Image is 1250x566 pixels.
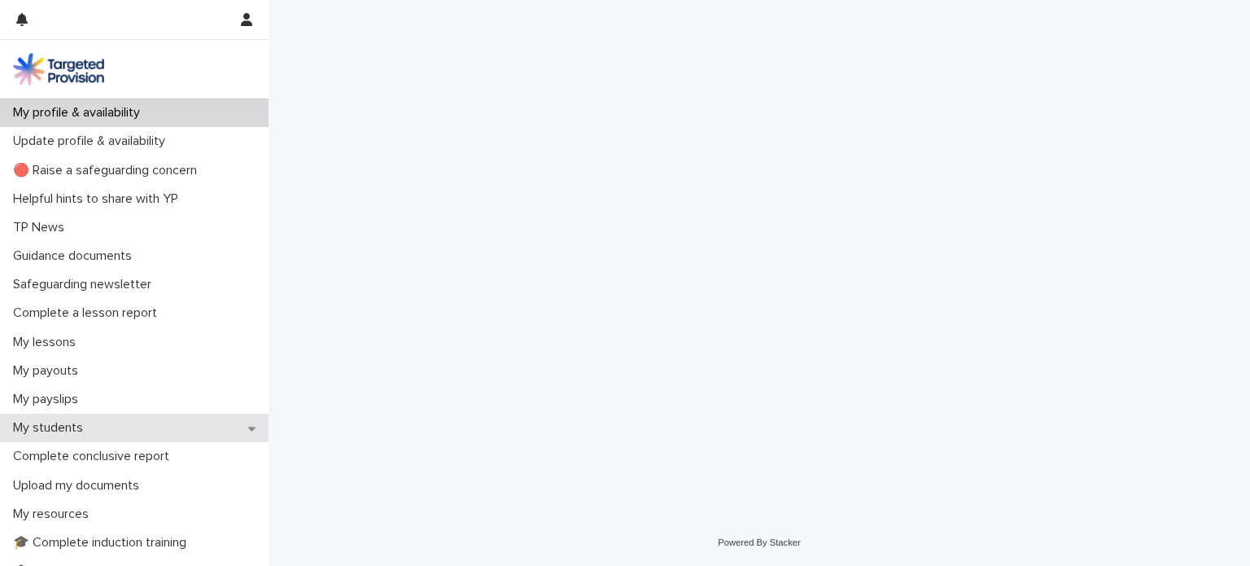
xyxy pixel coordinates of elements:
[7,335,89,350] p: My lessons
[7,248,145,264] p: Guidance documents
[7,420,96,436] p: My students
[7,507,102,522] p: My resources
[7,535,199,551] p: 🎓 Complete induction training
[7,191,191,207] p: Helpful hints to share with YP
[7,105,153,121] p: My profile & availability
[13,53,104,86] img: M5nRWzHhSzIhMunXDL62
[7,220,77,235] p: TP News
[7,392,91,407] p: My payslips
[7,134,178,149] p: Update profile & availability
[7,277,164,292] p: Safeguarding newsletter
[7,163,210,178] p: 🔴 Raise a safeguarding concern
[7,305,170,321] p: Complete a lesson report
[7,449,182,464] p: Complete conclusive report
[718,537,800,547] a: Powered By Stacker
[7,363,91,379] p: My payouts
[7,478,152,494] p: Upload my documents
